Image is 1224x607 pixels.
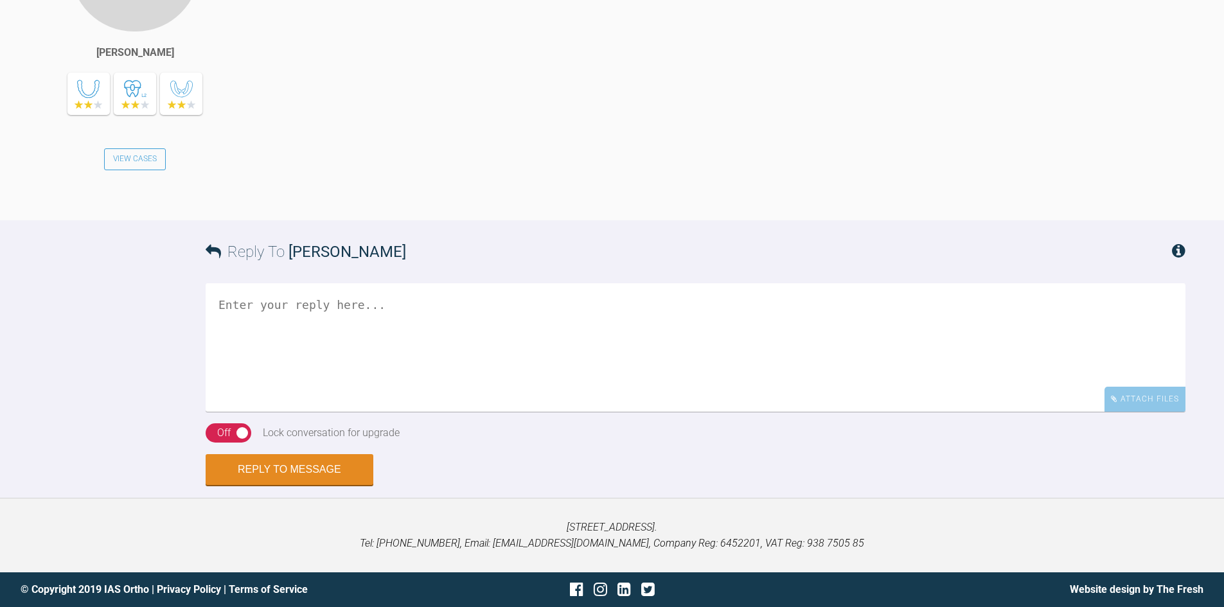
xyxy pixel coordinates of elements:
[96,44,174,61] div: [PERSON_NAME]
[217,425,231,441] div: Off
[263,425,400,441] div: Lock conversation for upgrade
[21,519,1203,552] p: [STREET_ADDRESS]. Tel: [PHONE_NUMBER], Email: [EMAIL_ADDRESS][DOMAIN_NAME], Company Reg: 6452201,...
[1104,387,1185,412] div: Attach Files
[229,583,308,595] a: Terms of Service
[206,454,373,485] button: Reply to Message
[21,581,415,598] div: © Copyright 2019 IAS Ortho | |
[104,148,166,170] a: View Cases
[206,240,406,264] h3: Reply To
[1070,583,1203,595] a: Website design by The Fresh
[288,243,406,261] span: [PERSON_NAME]
[157,583,221,595] a: Privacy Policy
